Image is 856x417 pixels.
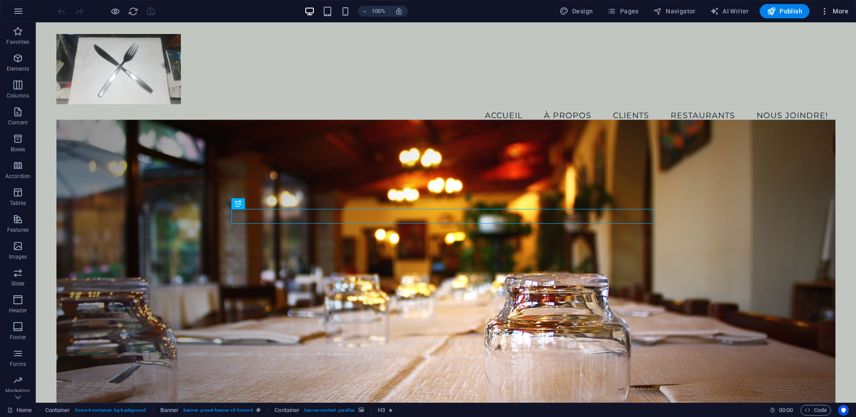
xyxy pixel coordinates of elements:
[358,6,390,17] button: 100%
[160,405,179,416] span: Click to select. Double-click to edit
[5,173,30,180] p: Accordion
[6,38,29,46] p: Favorites
[182,405,253,416] span: . banner .preset-banner-v3-home-4
[10,334,26,341] p: Footer
[128,6,138,17] button: reload
[9,253,27,260] p: Images
[73,405,146,416] span: . home-4-container .bg-background
[560,7,593,16] span: Design
[556,4,597,18] div: Design (Ctrl+Alt+Y)
[7,65,30,72] p: Elements
[805,405,827,416] span: Code
[257,408,261,413] i: This element is a customizable preset
[10,361,26,368] p: Forms
[8,119,28,126] p: Content
[838,405,849,416] button: Usercentrics
[45,405,393,416] nav: breadcrumb
[11,280,25,287] p: Slider
[303,405,355,416] span: . banner-content .parallax
[706,4,753,18] button: AI Writer
[389,408,393,413] i: Element contains an animation
[7,226,29,234] p: Features
[10,200,26,207] p: Tables
[710,7,749,16] span: AI Writer
[817,4,852,18] button: More
[607,7,638,16] span: Pages
[5,387,30,395] p: Marketing
[274,405,300,416] span: Click to select. Double-click to edit
[372,6,386,17] h6: 100%
[767,7,802,16] span: Publish
[110,6,120,17] button: Click here to leave preview mode and continue editing
[800,405,831,416] button: Code
[128,6,138,17] i: Reload page
[820,7,848,16] span: More
[7,405,32,416] a: Click to cancel selection. Double-click to open Pages
[779,405,793,416] span: 00 00
[603,4,642,18] button: Pages
[770,405,793,416] h6: Session time
[760,4,809,18] button: Publish
[378,405,385,416] span: Click to select. Double-click to edit
[785,407,787,413] span: :
[45,405,70,416] span: Click to select. Double-click to edit
[359,408,364,413] i: This element contains a background
[556,4,597,18] button: Design
[11,146,26,153] p: Boxes
[650,4,699,18] button: Navigator
[9,307,27,314] p: Header
[7,92,29,99] p: Columns
[395,7,403,15] i: On resize automatically adjust zoom level to fit chosen device.
[653,7,696,16] span: Navigator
